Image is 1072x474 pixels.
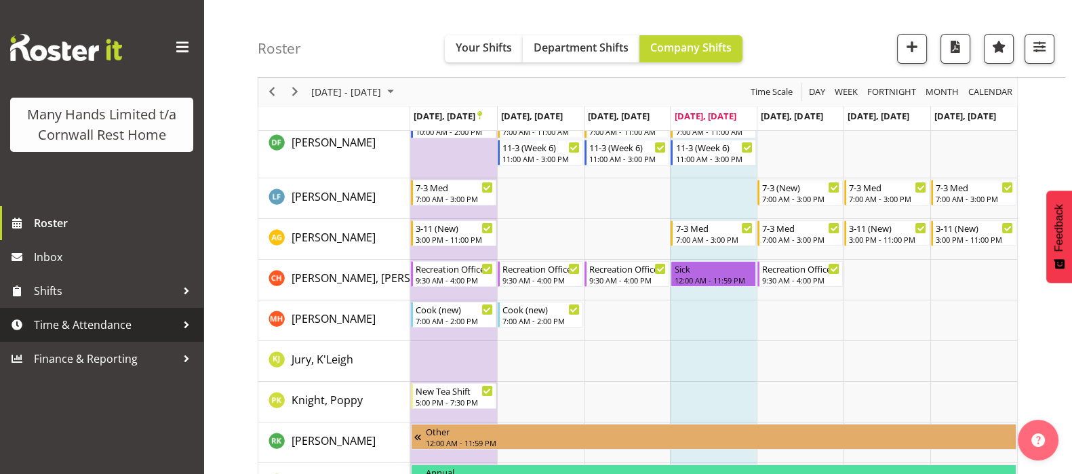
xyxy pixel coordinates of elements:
[34,247,197,267] span: Inbox
[1031,433,1045,447] img: help-xxl-2.png
[258,178,410,219] td: Flynn, Leeane resource
[416,180,493,194] div: 7-3 Med
[931,180,1016,205] div: Flynn, Leeane"s event - 7-3 Med Begin From Sunday, September 28, 2025 at 7:00:00 AM GMT+13:00 End...
[34,349,176,369] span: Finance & Reporting
[762,262,839,275] div: Recreation Officer
[757,220,843,246] div: Galvez, Angeline"s event - 7-3 Med Begin From Friday, September 26, 2025 at 7:00:00 AM GMT+12:00 ...
[411,383,496,409] div: Knight, Poppy"s event - New Tea Shift Begin From Monday, September 22, 2025 at 5:00:00 PM GMT+12:...
[426,424,1013,438] div: Other
[761,110,822,122] span: [DATE], [DATE]
[416,302,493,316] div: Cook (new)
[757,261,843,287] div: Hannecart, Charline"s event - Recreation Officer Begin From Friday, September 26, 2025 at 9:30:00...
[671,261,756,287] div: Hannecart, Charline"s event - Sick Begin From Thursday, September 25, 2025 at 12:00:00 AM GMT+12:...
[749,84,795,101] button: Time Scale
[675,126,753,137] div: 7:00 AM - 11:00 AM
[258,382,410,422] td: Knight, Poppy resource
[674,275,753,285] div: 12:00 AM - 11:59 PM
[411,180,496,205] div: Flynn, Leeane"s event - 7-3 Med Begin From Monday, September 22, 2025 at 7:00:00 AM GMT+12:00 End...
[650,40,732,55] span: Company Shifts
[866,84,917,101] span: Fortnight
[675,140,753,154] div: 11-3 (Week 6)
[865,84,919,101] button: Fortnight
[931,220,1016,246] div: Galvez, Angeline"s event - 3-11 (New) Begin From Sunday, September 28, 2025 at 3:00:00 PM GMT+13:...
[445,35,523,62] button: Your Shifts
[639,35,742,62] button: Company Shifts
[292,393,363,408] span: Knight, Poppy
[675,153,753,164] div: 11:00 AM - 3:00 PM
[924,84,961,101] button: Timeline Month
[807,84,828,101] button: Timeline Day
[1046,191,1072,283] button: Feedback - Show survey
[967,84,1014,101] span: calendar
[671,140,756,165] div: Fairbrother, Deborah"s event - 11-3 (Week 6) Begin From Thursday, September 25, 2025 at 11:00:00 ...
[411,220,496,246] div: Galvez, Angeline"s event - 3-11 (New) Begin From Monday, September 22, 2025 at 3:00:00 PM GMT+12:...
[674,262,753,275] div: Sick
[258,341,410,382] td: Jury, K'Leigh resource
[502,126,580,137] div: 7:00 AM - 11:00 AM
[258,41,301,56] h4: Roster
[310,84,382,101] span: [DATE] - [DATE]
[258,219,410,260] td: Galvez, Angeline resource
[844,180,930,205] div: Flynn, Leeane"s event - 7-3 Med Begin From Saturday, September 27, 2025 at 7:00:00 AM GMT+12:00 E...
[534,40,629,55] span: Department Shifts
[984,34,1014,64] button: Highlight an important date within the roster.
[498,140,583,165] div: Fairbrother, Deborah"s event - 11-3 (Week 6) Begin From Tuesday, September 23, 2025 at 11:00:00 A...
[498,302,583,328] div: Hobbs, Melissa"s event - Cook (new) Begin From Tuesday, September 23, 2025 at 7:00:00 AM GMT+12:0...
[260,78,283,106] div: previous period
[414,110,482,122] span: [DATE], [DATE]
[849,193,926,204] div: 7:00 AM - 3:00 PM
[411,261,496,287] div: Hannecart, Charline"s event - Recreation Officer Begin From Monday, September 22, 2025 at 9:30:00...
[833,84,860,101] button: Timeline Week
[283,78,306,106] div: next period
[502,153,580,164] div: 11:00 AM - 3:00 PM
[762,180,839,194] div: 7-3 (New)
[589,153,667,164] div: 11:00 AM - 3:00 PM
[263,84,281,101] button: Previous
[502,275,580,285] div: 9:30 AM - 4:00 PM
[940,34,970,64] button: Download a PDF of the roster according to the set date range.
[306,78,402,106] div: September 22 - 28, 2025
[501,110,563,122] span: [DATE], [DATE]
[762,221,839,235] div: 7-3 Med
[589,126,667,137] div: 7:00 AM - 11:00 AM
[309,84,400,101] button: September 2025
[757,180,843,205] div: Flynn, Leeane"s event - 7-3 (New) Begin From Friday, September 26, 2025 at 7:00:00 AM GMT+12:00 E...
[675,221,753,235] div: 7-3 Med
[1053,204,1065,252] span: Feedback
[411,424,1016,450] div: Kumar, Renu"s event - Other Begin From Monday, September 15, 2025 at 12:00:00 AM GMT+12:00 Ends A...
[426,437,1013,448] div: 12:00 AM - 11:59 PM
[416,262,493,275] div: Recreation Officer
[833,84,859,101] span: Week
[292,433,376,449] a: [PERSON_NAME]
[762,234,839,245] div: 7:00 AM - 3:00 PM
[292,134,376,151] a: [PERSON_NAME]
[416,275,493,285] div: 9:30 AM - 4:00 PM
[258,111,410,178] td: Fairbrother, Deborah resource
[936,193,1013,204] div: 7:00 AM - 3:00 PM
[502,140,580,154] div: 11-3 (Week 6)
[292,271,465,285] span: [PERSON_NAME], [PERSON_NAME]
[584,140,670,165] div: Fairbrother, Deborah"s event - 11-3 (Week 6) Begin From Wednesday, September 24, 2025 at 11:00:00...
[749,84,794,101] span: Time Scale
[588,110,650,122] span: [DATE], [DATE]
[292,351,353,368] a: Jury, K'Leigh
[849,234,926,245] div: 3:00 PM - 11:00 PM
[674,110,736,122] span: [DATE], [DATE]
[848,110,909,122] span: [DATE], [DATE]
[258,422,410,463] td: Kumar, Renu resource
[456,40,512,55] span: Your Shifts
[762,193,839,204] div: 7:00 AM - 3:00 PM
[762,275,839,285] div: 9:30 AM - 4:00 PM
[936,221,1013,235] div: 3-11 (New)
[897,34,927,64] button: Add a new shift
[416,193,493,204] div: 7:00 AM - 3:00 PM
[589,140,667,154] div: 11-3 (Week 6)
[589,262,667,275] div: Recreation Officer
[34,315,176,335] span: Time & Attendance
[936,180,1013,194] div: 7-3 Med
[849,221,926,235] div: 3-11 (New)
[416,384,493,397] div: New Tea Shift
[416,397,493,408] div: 5:00 PM - 7:30 PM
[936,234,1013,245] div: 3:00 PM - 11:00 PM
[416,234,493,245] div: 3:00 PM - 11:00 PM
